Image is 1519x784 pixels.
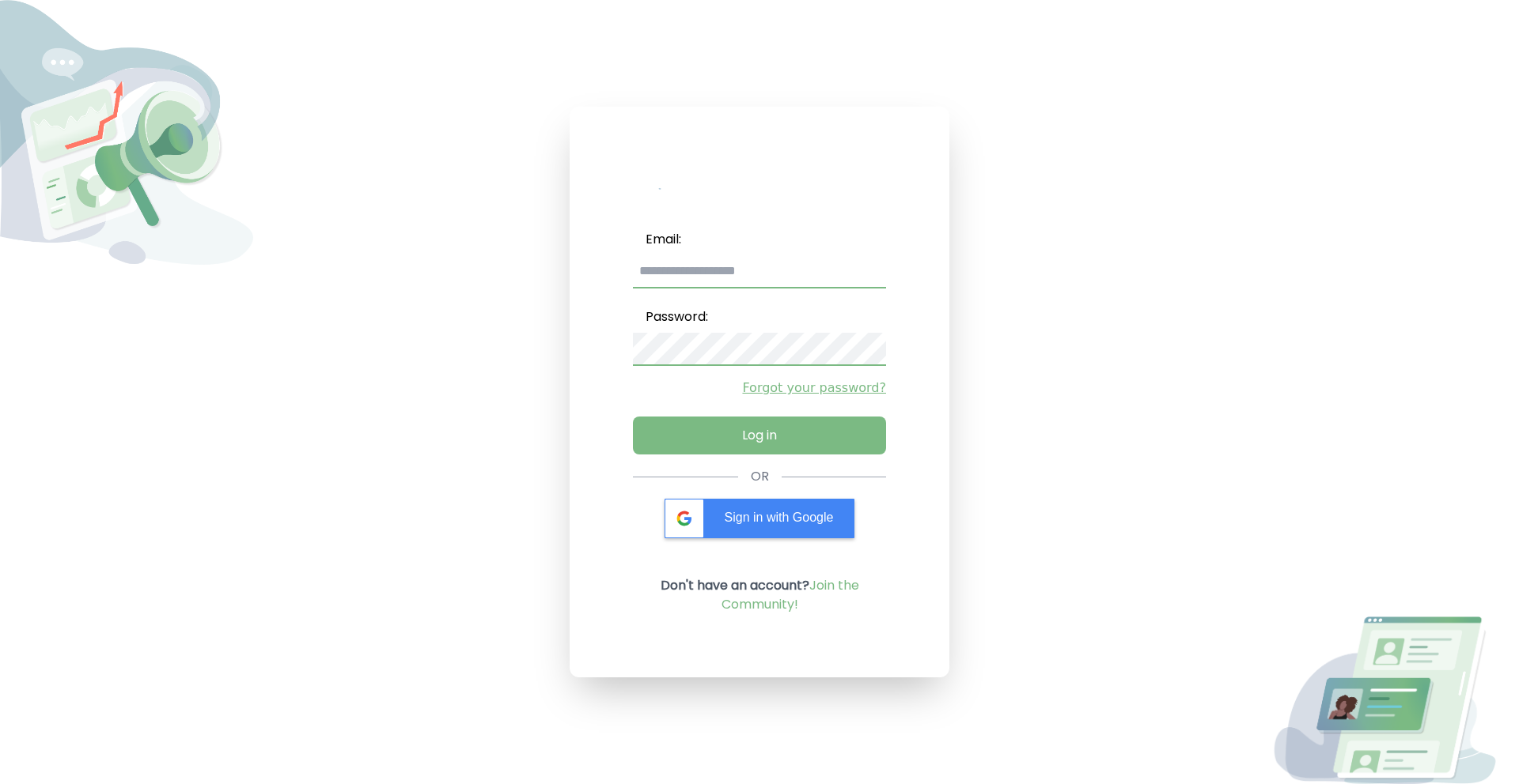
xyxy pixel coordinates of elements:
div: Sign in with Google [665,499,854,538]
p: Don't have an account? [633,576,886,614]
img: My Influency [658,170,861,198]
span: Sign in with Google [725,511,834,524]
img: Login Image2 [1266,616,1519,784]
a: Join the Community! [722,576,859,613]
button: Log in [633,416,886,454]
label: Email: [633,224,886,255]
div: OR [751,467,769,486]
label: Password: [633,301,886,333]
a: Forgot your password? [633,379,886,398]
